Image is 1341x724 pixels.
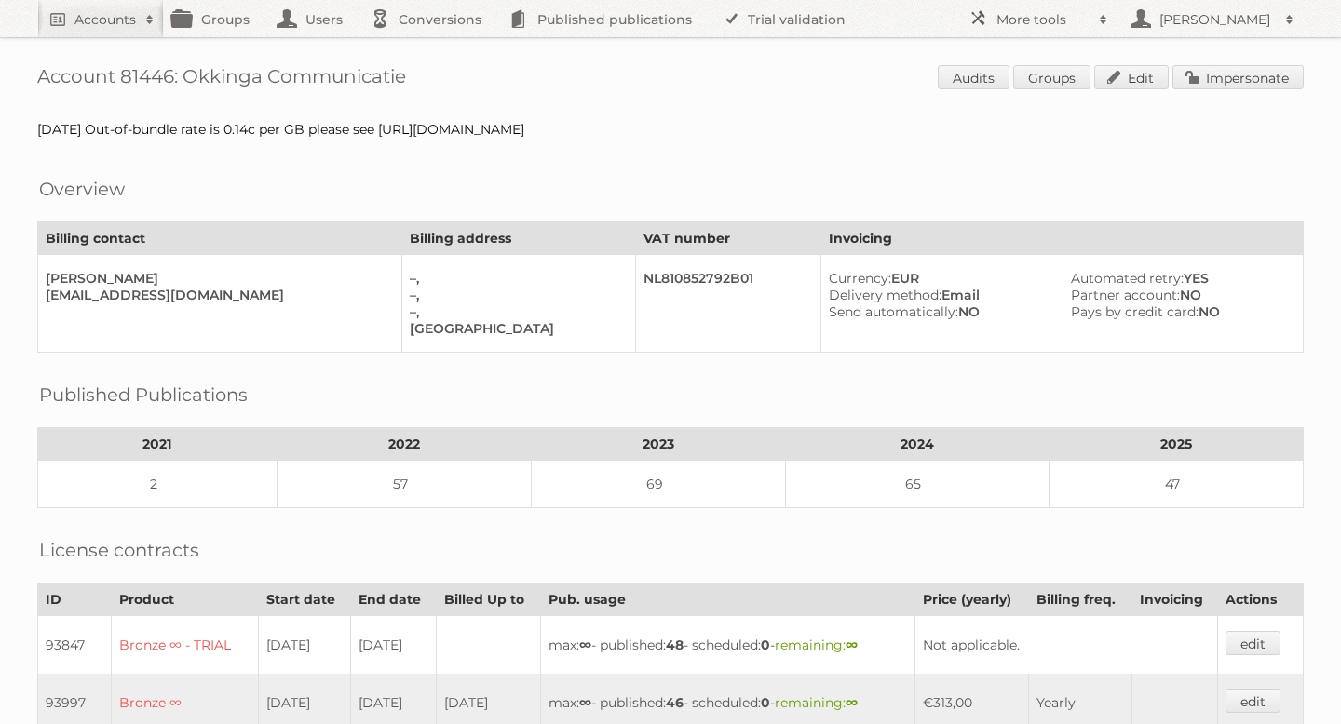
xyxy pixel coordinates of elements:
div: NO [829,303,1048,320]
strong: ∞ [846,637,858,653]
div: EUR [829,270,1048,287]
h1: Account 81446: Okkinga Communicatie [37,65,1304,93]
div: YES [1071,270,1288,287]
span: Delivery method: [829,287,941,303]
h2: License contracts [39,536,199,564]
div: Email [829,287,1048,303]
a: Groups [1013,65,1090,89]
td: max: - published: - scheduled: - [541,616,915,675]
th: Billing contact [38,222,402,255]
th: Actions [1218,583,1304,616]
a: edit [1226,631,1280,655]
strong: 46 [666,694,684,711]
a: Audits [938,65,1009,89]
th: 2024 [785,428,1050,461]
a: edit [1226,689,1280,713]
div: [PERSON_NAME] [46,270,386,287]
th: Pub. usage [541,583,915,616]
span: Automated retry: [1071,270,1184,287]
div: –, [410,270,620,287]
div: NO [1071,287,1288,303]
span: Currency: [829,270,891,287]
td: Not applicable. [914,616,1218,675]
th: Product [112,583,259,616]
td: [DATE] [259,616,351,675]
strong: 0 [761,694,770,711]
span: Partner account: [1071,287,1180,303]
h2: More tools [996,10,1090,29]
th: Price (yearly) [914,583,1028,616]
strong: ∞ [846,694,858,711]
h2: Overview [39,175,125,203]
a: Edit [1094,65,1169,89]
h2: [PERSON_NAME] [1155,10,1276,29]
th: Invoicing [1131,583,1218,616]
h2: Published Publications [39,381,248,409]
th: 2021 [38,428,278,461]
span: remaining: [775,637,858,653]
th: VAT number [635,222,820,255]
th: Billing address [402,222,636,255]
td: 69 [531,461,785,508]
strong: 48 [666,637,684,653]
div: [DATE] Out-of-bundle rate is 0.14c per GB please see [URL][DOMAIN_NAME] [37,121,1304,138]
th: End date [351,583,436,616]
div: –, [410,287,620,303]
span: Pays by credit card: [1071,303,1199,320]
td: 93847 [38,616,112,675]
th: 2023 [531,428,785,461]
strong: ∞ [579,694,591,711]
th: 2025 [1050,428,1304,461]
td: Bronze ∞ - TRIAL [112,616,259,675]
span: Send automatically: [829,303,958,320]
strong: 0 [761,637,770,653]
th: ID [38,583,112,616]
a: Impersonate [1172,65,1304,89]
div: [GEOGRAPHIC_DATA] [410,320,620,337]
td: NL810852792B01 [635,255,820,353]
td: 47 [1050,461,1304,508]
td: 2 [38,461,278,508]
td: [DATE] [351,616,436,675]
th: Billed Up to [436,583,540,616]
th: 2022 [277,428,531,461]
th: Invoicing [821,222,1304,255]
div: [EMAIL_ADDRESS][DOMAIN_NAME] [46,287,386,303]
th: Start date [259,583,351,616]
th: Billing freq. [1028,583,1131,616]
span: remaining: [775,694,858,711]
td: 57 [277,461,531,508]
strong: ∞ [579,637,591,653]
td: 65 [785,461,1050,508]
h2: Accounts [74,10,136,29]
div: NO [1071,303,1288,320]
div: –, [410,303,620,320]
